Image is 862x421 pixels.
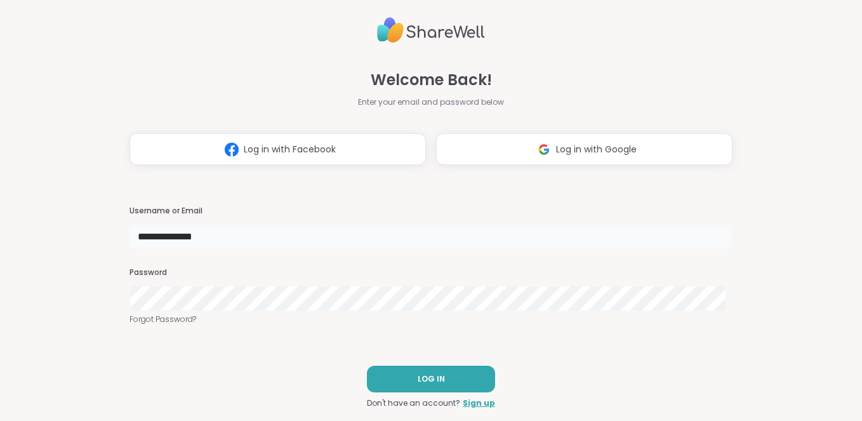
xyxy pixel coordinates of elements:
button: Log in with Facebook [129,133,426,165]
button: Log in with Google [436,133,733,165]
img: ShareWell Logomark [532,138,556,161]
span: Enter your email and password below [358,97,504,108]
span: Don't have an account? [367,398,460,409]
span: LOG IN [418,373,445,385]
img: ShareWell Logo [377,12,485,48]
span: Welcome Back! [371,69,492,91]
a: Sign up [463,398,495,409]
span: Log in with Google [556,143,637,156]
span: Log in with Facebook [244,143,336,156]
img: ShareWell Logomark [220,138,244,161]
h3: Password [129,267,733,278]
h3: Username or Email [129,206,733,217]
a: Forgot Password? [129,314,733,325]
button: LOG IN [367,366,495,392]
